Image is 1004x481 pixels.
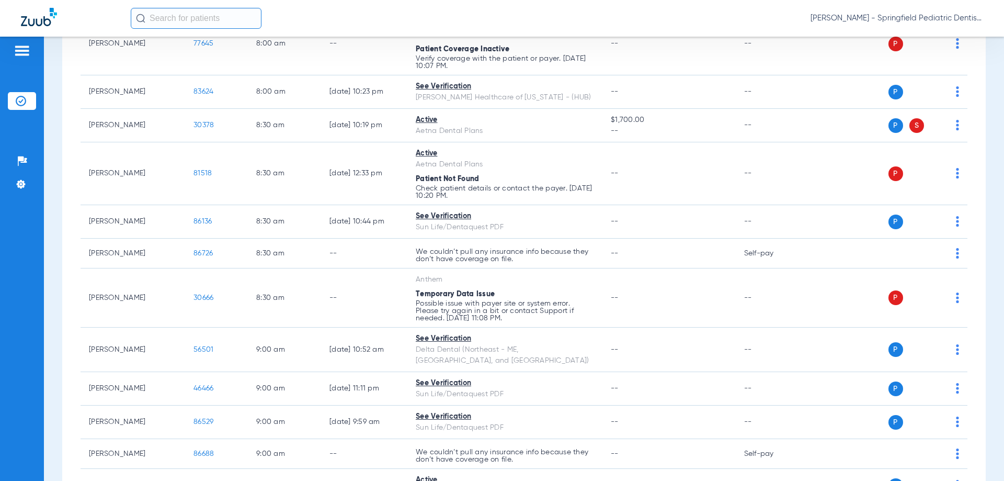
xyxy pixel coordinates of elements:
[321,406,407,439] td: [DATE] 9:59 AM
[416,46,509,53] span: Patient Coverage Inactive
[888,342,903,357] span: P
[81,328,185,372] td: [PERSON_NAME]
[736,109,806,142] td: --
[81,239,185,269] td: [PERSON_NAME]
[136,14,145,23] img: Search Icon
[736,439,806,469] td: Self-pay
[416,300,594,322] p: Possible issue with payer site or system error. Please try again in a bit or contact Support if n...
[321,439,407,469] td: --
[956,86,959,97] img: group-dot-blue.svg
[416,81,594,92] div: See Verification
[416,449,594,463] p: We couldn’t pull any insurance info because they don’t have coverage on file.
[416,159,594,170] div: Aetna Dental Plans
[248,75,321,109] td: 8:00 AM
[193,294,213,301] span: 30666
[416,92,594,103] div: [PERSON_NAME] Healthcare of [US_STATE] - (HUB)
[248,13,321,75] td: 8:00 AM
[321,205,407,239] td: [DATE] 10:44 PM
[81,406,185,439] td: [PERSON_NAME]
[416,185,594,199] p: Check patient details or contact the payer. [DATE] 10:20 PM.
[131,8,261,29] input: Search for patients
[956,344,959,355] img: group-dot-blue.svg
[952,431,1004,481] iframe: Chat Widget
[736,372,806,406] td: --
[81,109,185,142] td: [PERSON_NAME]
[888,382,903,396] span: P
[193,40,213,47] span: 77645
[248,109,321,142] td: 8:30 AM
[321,109,407,142] td: [DATE] 10:19 PM
[811,13,983,24] span: [PERSON_NAME] - Springfield Pediatric Dentistry
[888,215,903,229] span: P
[21,8,57,26] img: Zuub Logo
[956,293,959,303] img: group-dot-blue.svg
[416,333,594,344] div: See Verification
[416,55,594,70] p: Verify coverage with the patient or payer. [DATE] 10:07 PM.
[81,439,185,469] td: [PERSON_NAME]
[416,248,594,263] p: We couldn’t pull any insurance info because they don’t have coverage on file.
[416,175,479,183] span: Patient Not Found
[736,406,806,439] td: --
[956,417,959,427] img: group-dot-blue.svg
[888,37,903,51] span: P
[611,450,619,457] span: --
[611,170,619,177] span: --
[193,218,212,225] span: 86136
[81,205,185,239] td: [PERSON_NAME]
[81,75,185,109] td: [PERSON_NAME]
[611,115,727,126] span: $1,700.00
[416,115,594,126] div: Active
[193,385,213,392] span: 46466
[416,211,594,222] div: See Verification
[736,13,806,75] td: --
[248,269,321,328] td: 8:30 AM
[416,344,594,366] div: Delta Dental (Northeast - ME, [GEOGRAPHIC_DATA], and [GEOGRAPHIC_DATA])
[416,290,495,298] span: Temporary Data Issue
[611,250,619,257] span: --
[956,216,959,227] img: group-dot-blue.svg
[416,222,594,233] div: Sun Life/Dentaquest PDF
[611,88,619,95] span: --
[611,385,619,392] span: --
[736,142,806,205] td: --
[611,346,619,353] span: --
[81,372,185,406] td: [PERSON_NAME]
[321,239,407,269] td: --
[321,13,407,75] td: --
[736,75,806,109] td: --
[888,85,903,99] span: P
[416,389,594,400] div: Sun Life/Dentaquest PDF
[416,378,594,389] div: See Verification
[248,328,321,372] td: 9:00 AM
[248,239,321,269] td: 8:30 AM
[193,418,213,426] span: 86529
[81,142,185,205] td: [PERSON_NAME]
[736,269,806,328] td: --
[248,142,321,205] td: 8:30 AM
[736,328,806,372] td: --
[321,142,407,205] td: [DATE] 12:33 PM
[611,218,619,225] span: --
[193,346,213,353] span: 56501
[81,13,185,75] td: [PERSON_NAME]
[248,205,321,239] td: 8:30 AM
[888,118,903,133] span: P
[888,166,903,181] span: P
[193,450,214,457] span: 86688
[611,126,727,137] span: --
[611,418,619,426] span: --
[888,290,903,305] span: P
[321,328,407,372] td: [DATE] 10:52 AM
[193,121,214,129] span: 30378
[416,411,594,422] div: See Verification
[193,170,212,177] span: 81518
[248,439,321,469] td: 9:00 AM
[416,422,594,433] div: Sun Life/Dentaquest PDF
[248,372,321,406] td: 9:00 AM
[956,168,959,178] img: group-dot-blue.svg
[248,406,321,439] td: 9:00 AM
[416,126,594,137] div: Aetna Dental Plans
[193,88,213,95] span: 83624
[611,294,619,301] span: --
